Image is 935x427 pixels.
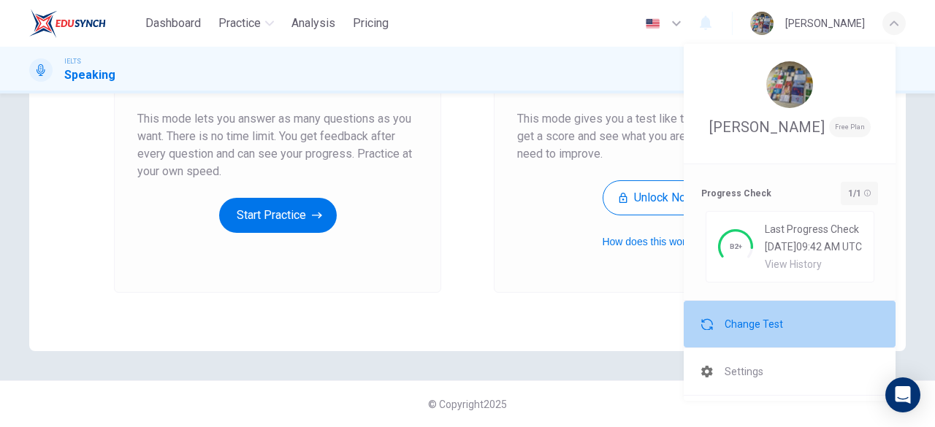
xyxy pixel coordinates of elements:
[709,118,825,136] span: [PERSON_NAME]
[841,182,878,205] div: 1/1
[725,363,763,380] span: Settings
[701,185,771,202] span: Progress Check
[684,301,896,347] a: Change Test
[729,242,741,250] text: B2+
[885,377,920,412] div: Open Intercom Messenger
[765,223,862,235] span: Last Progress Check
[766,61,813,108] img: Profile picture
[765,241,862,253] span: 13/09/25 09:42 AM UTC
[829,117,871,137] span: Free Plan
[765,258,862,270] div: View History
[725,315,783,333] span: Change Test
[684,348,896,395] a: Settings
